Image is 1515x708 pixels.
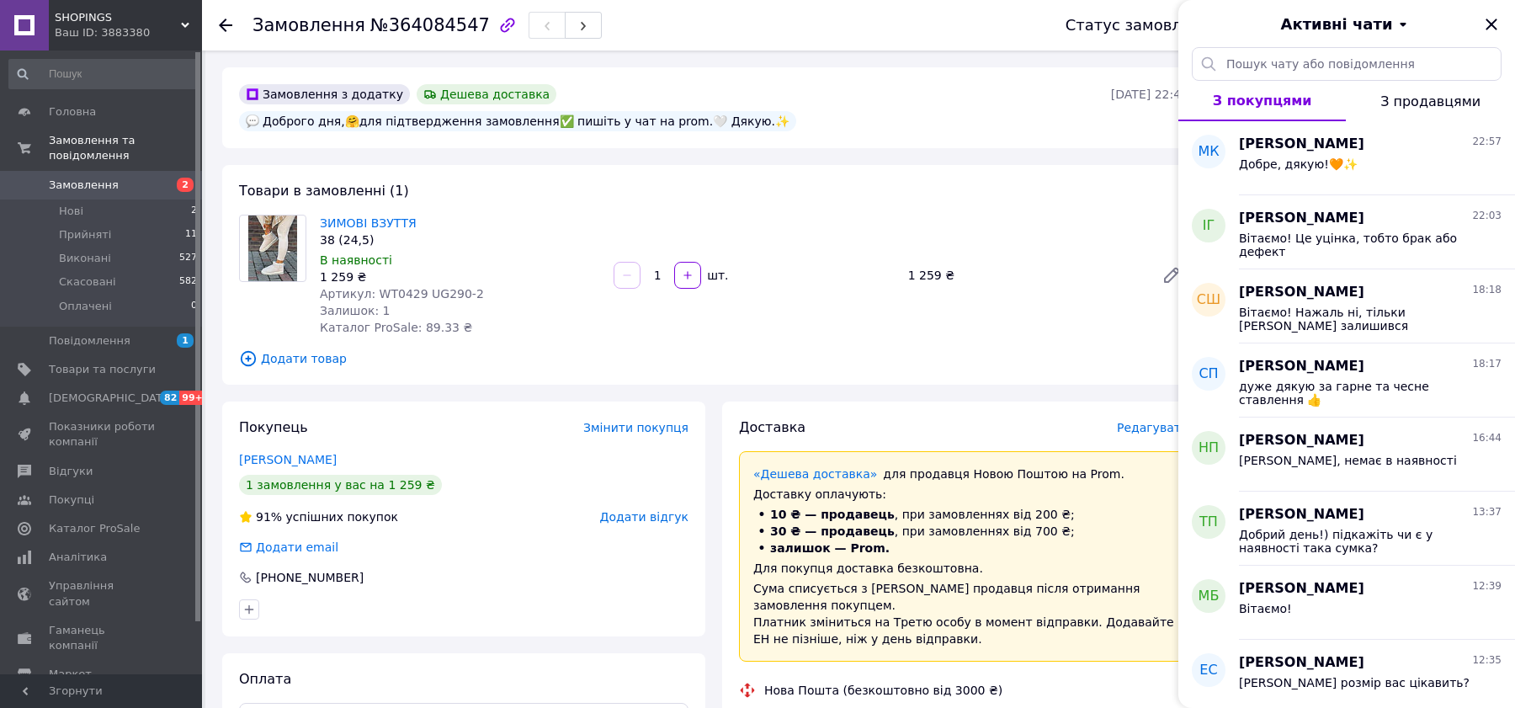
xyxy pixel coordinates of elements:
[760,682,1007,699] div: Нова Пошта (безкоштовно від 3000 ₴)
[49,521,140,536] span: Каталог ProSale
[59,299,112,314] span: Оплачені
[1239,579,1364,599] span: [PERSON_NAME]
[753,467,877,481] a: «Дешева доставка»
[177,333,194,348] span: 1
[1472,579,1502,594] span: 12:39
[1117,421,1188,434] span: Редагувати
[1239,602,1292,615] span: Вітаємо!
[254,539,340,556] div: Додати email
[1155,258,1188,292] a: Редагувати
[49,667,92,682] span: Маркет
[1178,269,1515,343] button: СШ[PERSON_NAME]18:18Вітаємо! Нажаль ні, тільки [PERSON_NAME] залишився
[256,510,282,524] span: 91%
[320,321,472,334] span: Каталог ProSale: 89.33 ₴
[185,227,197,242] span: 11
[1199,439,1219,458] span: НП
[417,84,556,104] div: Дешева доставка
[370,15,490,35] span: №364084547
[1199,513,1218,532] span: ТП
[753,523,1174,540] li: , при замовленнях від 700 ₴;
[1472,431,1502,445] span: 16:44
[1203,216,1215,236] span: ІГ
[1239,528,1478,555] span: Добрий день!) підкажіть чи є у наявності така сумка?
[1178,195,1515,269] button: ІГ[PERSON_NAME]22:03Вітаємо! Це уцінка, тобто брак або дефект
[1178,492,1515,566] button: ТП[PERSON_NAME]13:37Добрий день!) підкажіть чи є у наявності така сумка?
[1472,135,1502,149] span: 22:57
[49,133,202,163] span: Замовлення та повідомлення
[1346,81,1515,121] button: З продавцями
[753,506,1174,523] li: , при замовленнях від 200 ₴;
[1239,653,1364,673] span: [PERSON_NAME]
[239,111,796,131] div: Доброго дня,🤗для підтвердження замовлення✅ пишіть у чат на prom.🤍 Дякую.✨
[219,17,232,34] div: Повернутися назад
[1472,505,1502,519] span: 13:37
[753,580,1174,647] div: Сума списується з [PERSON_NAME] продавця після отримання замовлення покупцем. Платник зміниться н...
[600,510,688,524] span: Додати відгук
[1066,17,1220,34] div: Статус замовлення
[739,419,805,435] span: Доставка
[239,183,409,199] span: Товари в замовленні (1)
[160,391,179,405] span: 82
[320,216,417,230] a: ЗИМОВІ ВЗУТТЯ
[49,550,107,565] span: Аналітика
[320,232,600,248] div: 38 (24,5)
[1178,81,1346,121] button: З покупцями
[1280,13,1392,35] span: Активні чати
[49,623,156,653] span: Гаманець компанії
[753,486,1174,503] div: Доставку оплачують:
[1472,283,1502,297] span: 18:18
[1111,88,1188,101] time: [DATE] 22:48
[1178,343,1515,418] button: СП[PERSON_NAME]18:17дуже дякую за гарне та чесне ставлення 👍
[1380,93,1480,109] span: З продавцями
[55,25,202,40] div: Ваш ID: 3883380
[770,524,895,538] span: 30 ₴ — продавець
[254,569,365,586] div: [PHONE_NUMBER]
[1239,306,1478,333] span: Вітаємо! Нажаль ні, тільки [PERSON_NAME] залишився
[191,299,197,314] span: 0
[1239,135,1364,154] span: [PERSON_NAME]
[753,466,1174,482] div: для продавця Новою Поштою на Prom.
[1198,142,1219,162] span: МК
[1239,431,1364,450] span: [PERSON_NAME]
[239,84,410,104] div: Замовлення з додатку
[901,264,1148,287] div: 1 259 ₴
[1178,566,1515,640] button: МБ[PERSON_NAME]12:39Вітаємо!
[1239,380,1478,407] span: дуже дякую за гарне та чесне ставлення 👍
[49,178,119,193] span: Замовлення
[1239,157,1358,171] span: Добре, дякую!🧡✨
[49,464,93,479] span: Відгуки
[1472,357,1502,371] span: 18:17
[1239,283,1364,302] span: [PERSON_NAME]
[1199,587,1220,606] span: МБ
[753,560,1174,577] div: Для покупця доставка безкоштовна.
[49,578,156,609] span: Управління сайтом
[1481,14,1502,35] button: Закрити
[239,419,308,435] span: Покупець
[770,541,890,555] span: залишок — Prom.
[8,59,199,89] input: Пошук
[320,253,392,267] span: В наявності
[191,204,197,219] span: 2
[1239,209,1364,228] span: [PERSON_NAME]
[59,227,111,242] span: Прийняті
[1239,357,1364,376] span: [PERSON_NAME]
[59,251,111,266] span: Виконані
[770,508,895,521] span: 10 ₴ — продавець
[252,15,365,35] span: Замовлення
[55,10,181,25] span: SHOPINGS
[248,216,298,281] img: ЗИМОВІ ВЗУТТЯ
[59,204,83,219] span: Нові
[49,492,94,508] span: Покупці
[49,362,156,377] span: Товари та послуги
[1213,93,1312,109] span: З покупцями
[1192,47,1502,81] input: Пошук чату або повідомлення
[49,104,96,120] span: Головна
[179,251,197,266] span: 527
[49,391,173,406] span: [DEMOGRAPHIC_DATA]
[1472,209,1502,223] span: 22:03
[1178,121,1515,195] button: МК[PERSON_NAME]22:57Добре, дякую!🧡✨
[59,274,116,290] span: Скасовані
[246,114,259,128] img: :speech_balloon:
[239,349,1188,368] span: Додати товар
[49,333,130,349] span: Повідомлення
